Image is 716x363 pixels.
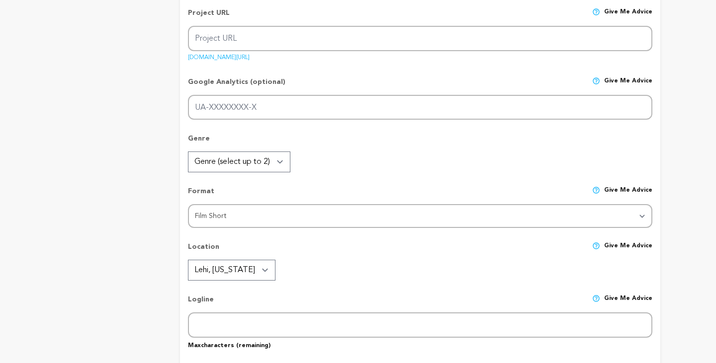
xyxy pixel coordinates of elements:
[188,51,250,61] a: [DOMAIN_NAME][URL]
[188,186,214,204] p: Format
[188,8,230,26] p: Project URL
[188,95,652,120] input: UA-XXXXXXXX-X
[188,77,285,95] p: Google Analytics (optional)
[188,242,219,260] p: Location
[188,338,652,350] p: Max characters ( remaining)
[592,294,600,302] img: help-circle.svg
[604,294,652,312] span: Give me advice
[188,294,214,312] p: Logline
[188,26,652,51] input: Project URL
[592,242,600,250] img: help-circle.svg
[592,186,600,194] img: help-circle.svg
[592,8,600,16] img: help-circle.svg
[604,8,652,26] span: Give me advice
[592,77,600,85] img: help-circle.svg
[604,77,652,95] span: Give me advice
[188,134,652,151] p: Genre
[604,242,652,260] span: Give me advice
[604,186,652,204] span: Give me advice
